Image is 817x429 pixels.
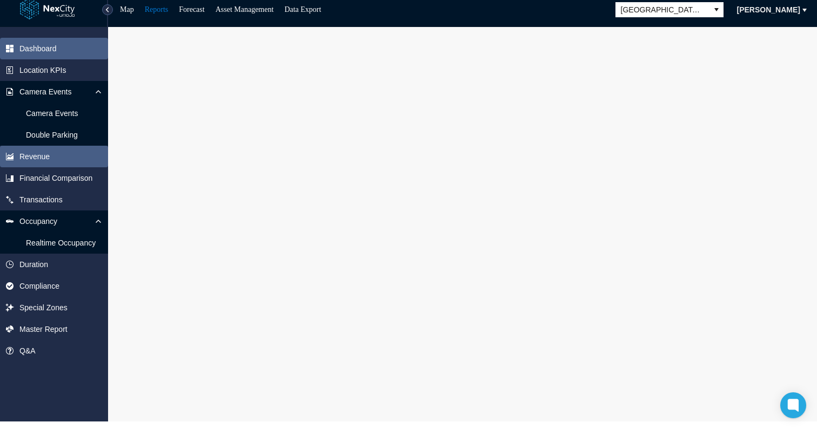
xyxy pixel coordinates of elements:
[19,65,66,76] span: Location KPIs
[145,5,169,13] a: Reports
[19,194,63,205] span: Transactions
[179,5,204,13] a: Forecast
[19,259,48,270] span: Duration
[216,5,274,13] a: Asset Management
[19,324,68,335] span: Master Report
[19,151,50,162] span: Revenue
[737,4,800,15] span: [PERSON_NAME]
[26,130,78,140] span: Double Parking
[730,1,807,18] button: [PERSON_NAME]
[120,5,134,13] a: Map
[19,43,57,54] span: Dashboard
[709,2,724,17] button: select
[284,5,321,13] a: Data Export
[19,345,36,356] span: Q&A
[26,237,96,248] span: Realtime Occupancy
[19,281,59,291] span: Compliance
[19,302,68,313] span: Special Zones
[19,173,92,183] span: Financial Comparison
[19,216,57,227] span: Occupancy
[26,108,78,119] span: Camera Events
[19,86,71,97] span: Camera Events
[621,4,704,15] span: [GEOGRAPHIC_DATA][PERSON_NAME]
